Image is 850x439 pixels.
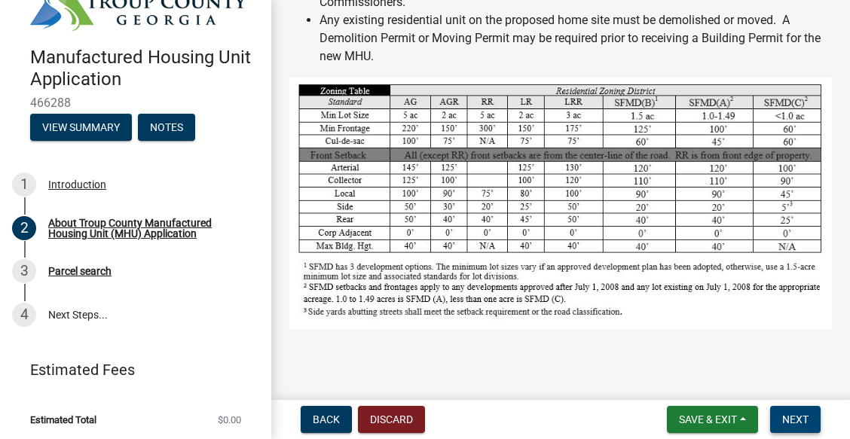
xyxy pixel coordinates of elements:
[30,96,241,110] span: 466288
[48,266,112,276] div: Parcel search
[138,123,195,135] wm-modal-confirm: Notes
[30,415,96,425] span: Estimated Total
[12,303,36,327] div: 4
[289,78,832,329] img: HMUTable1[1]_ffdbb62a-2c1f-4dbe-aed5-407ba2589349.JPG
[218,415,241,425] span: $0.00
[30,123,132,135] wm-modal-confirm: Summary
[667,406,758,433] button: Save & Exit
[320,11,832,66] li: Any existing residential unit on the proposed home site must be demolished or moved. A Demolition...
[301,406,352,433] button: Back
[313,413,340,425] span: Back
[12,172,36,197] div: 1
[48,179,106,190] div: Introduction
[48,218,247,239] div: About Troup County Manufactured Housing Unit (MHU) Application
[782,413,809,425] span: Next
[12,259,36,283] div: 3
[12,355,247,385] a: Estimated Fees
[138,114,195,141] button: Notes
[12,216,36,240] div: 2
[358,406,425,433] button: Discard
[770,406,821,433] button: Next
[679,413,737,425] span: Save & Exit
[30,47,259,90] h4: Manufactured Housing Unit Application
[30,114,132,141] button: View Summary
